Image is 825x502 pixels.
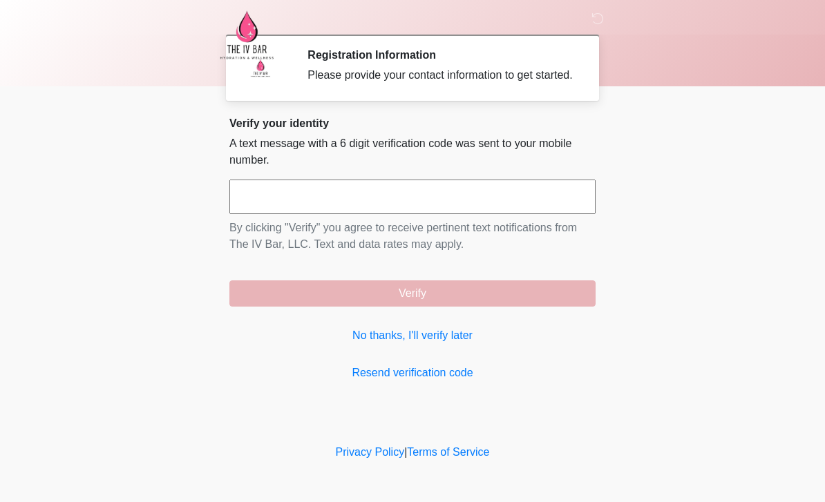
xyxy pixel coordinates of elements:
[229,117,596,130] h2: Verify your identity
[229,280,596,307] button: Verify
[336,446,405,458] a: Privacy Policy
[404,446,407,458] a: |
[216,10,278,59] img: The IV Bar, LLC Logo
[229,327,596,344] a: No thanks, I'll verify later
[229,365,596,381] a: Resend verification code
[407,446,489,458] a: Terms of Service
[307,67,575,84] div: Please provide your contact information to get started.
[229,220,596,253] p: By clicking "Verify" you agree to receive pertinent text notifications from The IV Bar, LLC. Text...
[229,135,596,168] p: A text message with a 6 digit verification code was sent to your mobile number.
